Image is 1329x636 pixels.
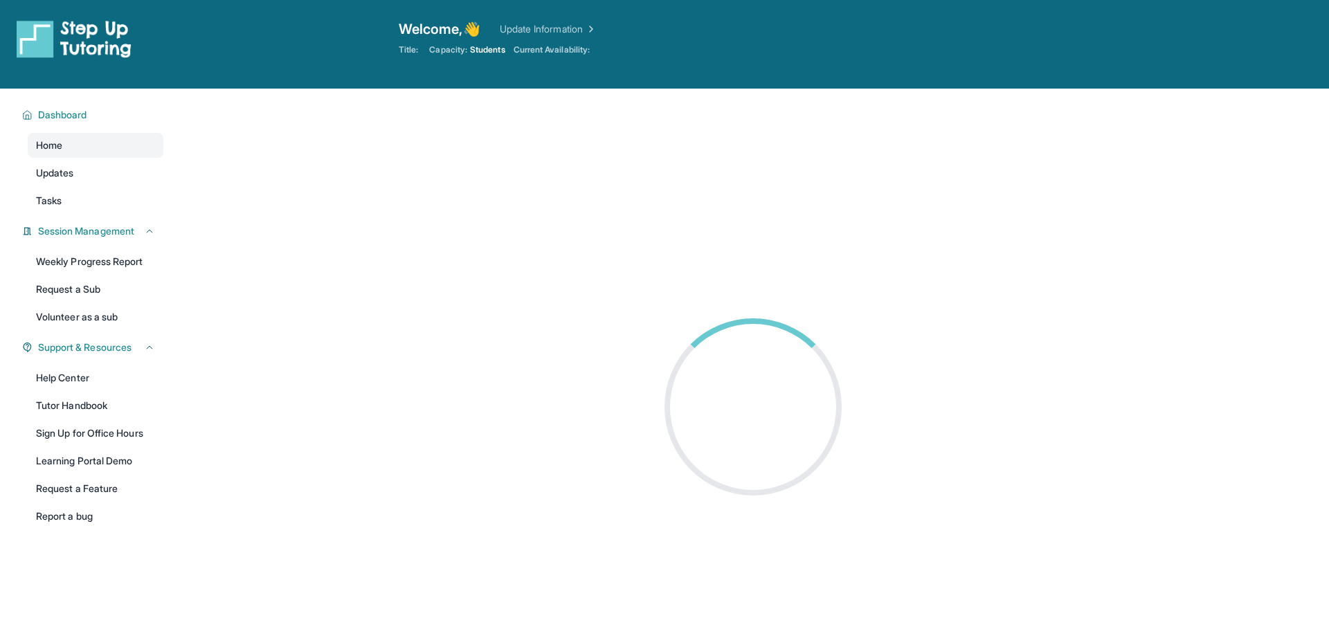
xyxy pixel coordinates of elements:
[33,108,155,122] button: Dashboard
[28,161,163,185] a: Updates
[28,188,163,213] a: Tasks
[28,448,163,473] a: Learning Portal Demo
[28,504,163,529] a: Report a bug
[17,19,132,58] img: logo
[38,340,132,354] span: Support & Resources
[28,476,163,501] a: Request a Feature
[500,22,597,36] a: Update Information
[28,365,163,390] a: Help Center
[36,138,62,152] span: Home
[28,277,163,302] a: Request a Sub
[583,22,597,36] img: Chevron Right
[38,224,134,238] span: Session Management
[399,44,418,55] span: Title:
[28,393,163,418] a: Tutor Handbook
[28,305,163,329] a: Volunteer as a sub
[38,108,87,122] span: Dashboard
[36,166,74,180] span: Updates
[399,19,480,39] span: Welcome, 👋
[33,224,155,238] button: Session Management
[36,194,62,208] span: Tasks
[33,340,155,354] button: Support & Resources
[28,249,163,274] a: Weekly Progress Report
[429,44,467,55] span: Capacity:
[28,421,163,446] a: Sign Up for Office Hours
[470,44,505,55] span: Students
[514,44,590,55] span: Current Availability:
[28,133,163,158] a: Home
